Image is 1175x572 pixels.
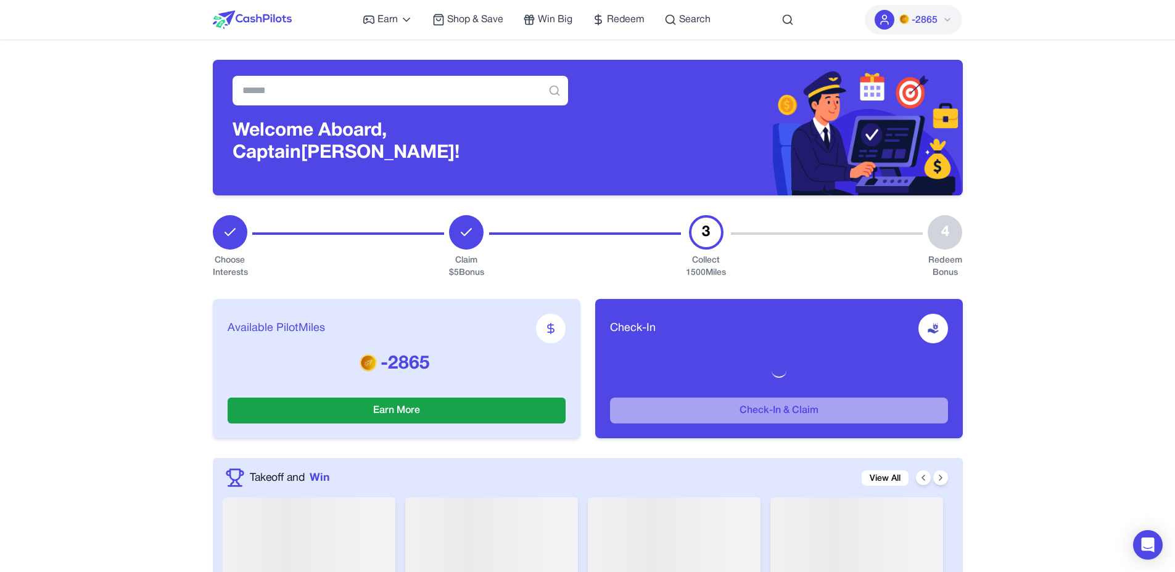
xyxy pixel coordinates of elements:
[310,470,329,486] span: Win
[538,12,572,27] span: Win Big
[523,12,572,27] a: Win Big
[686,255,726,279] div: Collect 1500 Miles
[363,12,413,27] a: Earn
[588,60,963,195] img: Header decoration
[679,12,711,27] span: Search
[865,5,962,35] button: PMs-2865
[610,398,948,423] button: Check-In & Claim
[928,255,962,279] div: Redeem Bonus
[927,322,939,335] img: receive-dollar
[360,354,377,371] img: PMs
[233,120,568,165] h3: Welcome Aboard, Captain [PERSON_NAME]!
[213,255,247,279] div: Choose Interests
[449,255,484,279] div: Claim $ 5 Bonus
[928,215,962,250] div: 4
[592,12,645,27] a: Redeem
[250,470,305,486] span: Takeoff and
[899,14,909,24] img: PMs
[228,353,566,375] p: -2865
[607,12,645,27] span: Redeem
[432,12,503,27] a: Shop & Save
[1133,530,1163,560] div: Open Intercom Messenger
[689,215,724,250] div: 3
[213,10,292,29] img: CashPilots Logo
[250,470,329,486] a: Takeoff andWin
[228,320,325,337] span: Available PilotMiles
[912,13,938,28] span: -2865
[377,12,398,27] span: Earn
[228,398,566,423] button: Earn More
[862,470,909,486] a: View All
[610,320,656,337] span: Check-In
[664,12,711,27] a: Search
[447,12,503,27] span: Shop & Save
